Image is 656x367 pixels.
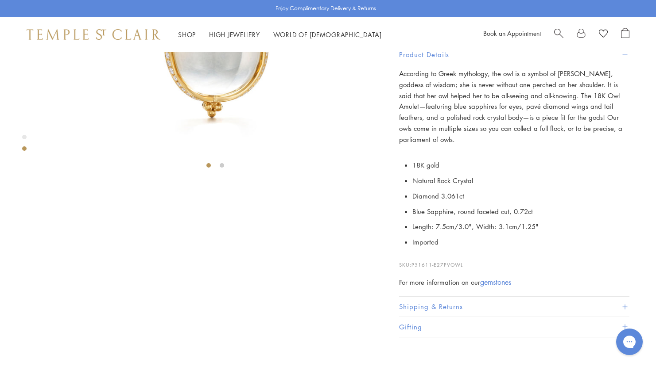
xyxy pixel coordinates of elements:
span: P51611-E27PVOWL [411,261,463,268]
a: Open Shopping Bag [621,28,629,41]
button: Product Details [399,45,629,65]
li: Blue Sapphire, round faceted cut, 0.72ct [412,204,629,219]
p: According to Greek mythology, the owl is a symbol of [PERSON_NAME], goddess of wisdom; she is nev... [399,68,629,145]
a: View Wishlist [599,28,608,41]
img: Temple St. Clair [27,29,160,40]
p: SKU: [399,252,629,269]
iframe: Gorgias live chat messenger [612,325,647,358]
p: Enjoy Complimentary Delivery & Returns [276,4,376,13]
button: Gifting [399,317,629,337]
a: World of [DEMOGRAPHIC_DATA]World of [DEMOGRAPHIC_DATA] [273,30,382,39]
button: Shipping & Returns [399,297,629,317]
a: gemstones [480,277,511,287]
a: Search [554,28,563,41]
div: For more information on our [399,277,629,288]
li: Natural Rock Crystal [412,173,629,188]
a: ShopShop [178,30,196,39]
li: 18K gold [412,157,629,173]
a: High JewelleryHigh Jewellery [209,30,260,39]
li: Length: 7.5cm/3.0", Width: 3.1cm/1.25" [412,219,629,234]
nav: Main navigation [178,29,382,40]
span: Diamond 3.061ct [412,191,464,200]
li: Imported [412,234,629,250]
a: Book an Appointment [483,29,541,38]
div: Product gallery navigation [22,133,27,158]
